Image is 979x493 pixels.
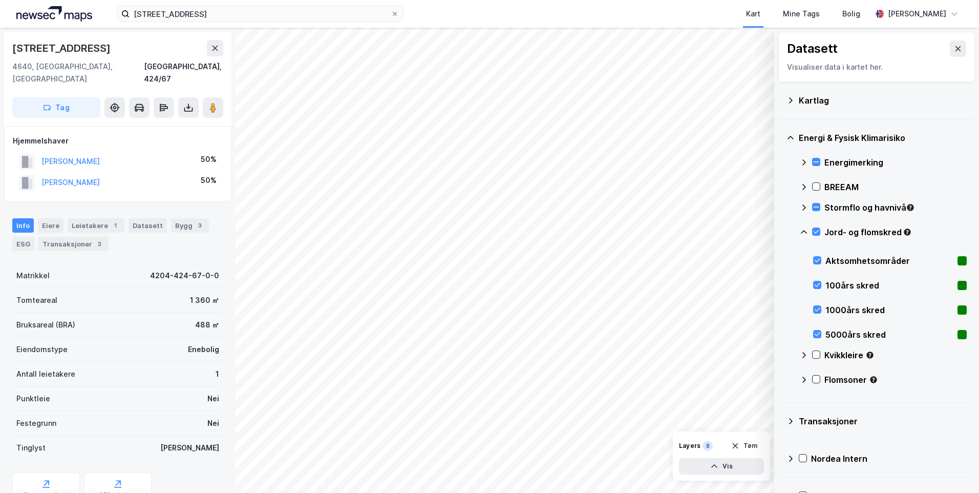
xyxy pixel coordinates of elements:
div: Energimerking [824,156,967,169]
div: Bolig [842,8,860,20]
div: 1000års skred [825,304,953,316]
div: 50% [201,153,217,166]
div: Flomsoner [824,374,967,386]
div: Eiere [38,218,63,233]
div: Tomteareal [16,294,57,306]
div: BREEAM [824,181,967,193]
div: Energi & Fysisk Klimarisiko [799,132,967,144]
div: Mine Tags [783,8,820,20]
div: Kartlag [799,94,967,107]
div: Transaksjoner [799,415,967,427]
button: Vis [679,458,764,475]
div: 100års skred [825,279,953,292]
div: Punktleie [16,393,50,405]
div: 1 [216,368,219,380]
div: Aktsomhetsområder [825,255,953,267]
div: Stormflo og havnivå [824,201,967,214]
div: 3 [94,239,104,249]
div: Tooltip anchor [903,228,912,237]
div: Kvikkleire [824,349,967,361]
div: Festegrunn [16,417,56,429]
div: ESG [12,237,34,251]
div: 4204-424-67-0-0 [150,270,219,282]
button: Tag [12,97,100,118]
div: Datasett [787,40,838,57]
div: Transaksjoner [38,237,109,251]
div: 50% [201,174,217,187]
div: 8 [703,441,713,451]
div: 488 ㎡ [195,319,219,331]
div: Tinglyst [16,442,46,454]
div: Tooltip anchor [906,203,915,212]
div: 4640, [GEOGRAPHIC_DATA], [GEOGRAPHIC_DATA] [12,60,144,85]
div: Layers [679,442,700,450]
button: Tøm [725,438,764,454]
img: logo.a4113a55bc3d86da70a041830d287a7e.svg [16,6,92,22]
div: [GEOGRAPHIC_DATA], 424/67 [144,60,223,85]
div: 1 360 ㎡ [190,294,219,306]
div: [PERSON_NAME] [160,442,219,454]
div: 5000års skred [825,328,953,341]
div: Datasett [129,218,167,233]
div: Tooltip anchor [869,375,878,384]
div: Hjemmelshaver [13,135,223,147]
div: Nordea Intern [811,453,967,465]
div: [PERSON_NAME] [888,8,946,20]
div: Eiendomstype [16,343,68,356]
div: Bygg [171,218,209,233]
div: Visualiser data i kartet her. [787,61,966,73]
input: Søk på adresse, matrikkel, gårdeiere, leietakere eller personer [130,6,391,22]
div: Antall leietakere [16,368,75,380]
div: Info [12,218,34,233]
div: Matrikkel [16,270,50,282]
div: Bruksareal (BRA) [16,319,75,331]
iframe: Chat Widget [928,444,979,493]
div: Kart [746,8,760,20]
div: Jord- og flomskred [824,226,967,238]
div: Nei [207,417,219,429]
div: 1 [110,220,120,231]
div: [STREET_ADDRESS] [12,40,113,56]
div: Tooltip anchor [865,351,875,360]
div: Enebolig [188,343,219,356]
div: 3 [195,220,205,231]
div: Leietakere [68,218,124,233]
div: Nei [207,393,219,405]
